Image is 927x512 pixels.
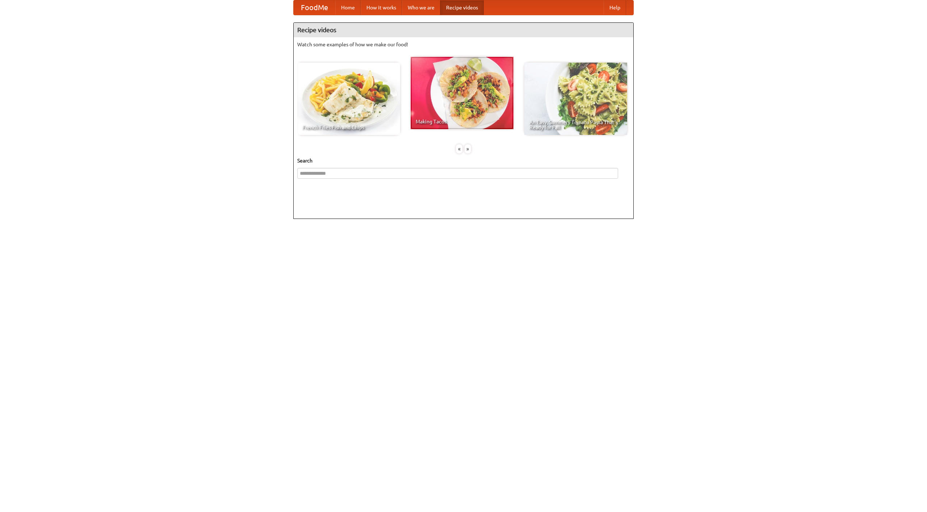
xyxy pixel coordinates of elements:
[604,0,626,15] a: Help
[524,63,627,135] a: An Easy, Summery Tomato Pasta That's Ready for Fall
[440,0,484,15] a: Recipe videos
[294,0,335,15] a: FoodMe
[402,0,440,15] a: Who we are
[465,144,471,153] div: »
[335,0,361,15] a: Home
[294,23,633,37] h4: Recipe videos
[361,0,402,15] a: How it works
[297,157,630,164] h5: Search
[302,125,395,130] span: French Fries Fish and Chips
[416,119,508,124] span: Making Tacos
[456,144,462,153] div: «
[411,57,513,129] a: Making Tacos
[529,120,622,130] span: An Easy, Summery Tomato Pasta That's Ready for Fall
[297,63,400,135] a: French Fries Fish and Chips
[297,41,630,48] p: Watch some examples of how we make our food!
